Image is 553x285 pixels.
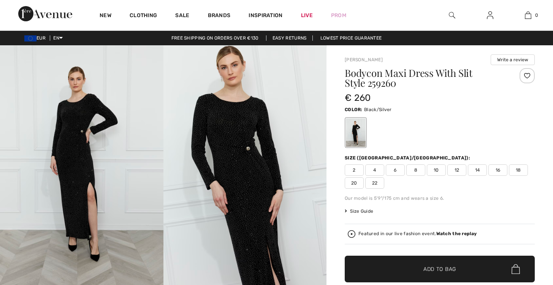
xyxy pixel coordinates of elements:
[491,54,535,65] button: Write a review
[423,265,456,273] span: Add to Bag
[301,11,313,19] a: Live
[130,12,157,20] a: Clothing
[53,35,63,41] span: EN
[509,164,528,176] span: 18
[427,164,446,176] span: 10
[345,57,383,62] a: [PERSON_NAME]
[365,177,384,189] span: 22
[345,256,535,282] button: Add to Bag
[18,6,72,21] img: 1ère Avenue
[208,12,231,20] a: Brands
[364,107,392,112] span: Black/Silver
[345,154,472,161] div: Size ([GEOGRAPHIC_DATA]/[GEOGRAPHIC_DATA]):
[24,35,36,41] img: Euro
[488,164,507,176] span: 16
[345,164,364,176] span: 2
[314,35,388,41] a: Lowest Price Guarantee
[365,164,384,176] span: 4
[487,11,493,20] img: My Info
[24,35,49,41] span: EUR
[345,208,373,215] span: Size Guide
[468,164,487,176] span: 14
[345,177,364,189] span: 20
[266,35,313,41] a: Easy Returns
[512,264,520,274] img: Bag.svg
[406,164,425,176] span: 8
[358,231,477,236] div: Featured in our live fashion event.
[481,11,499,20] a: Sign In
[345,195,535,202] div: Our model is 5'9"/175 cm and wears a size 6.
[447,164,466,176] span: 12
[386,164,405,176] span: 6
[345,68,503,88] h1: Bodycon Maxi Dress With Slit Style 259260
[348,230,355,238] img: Watch the replay
[331,11,346,19] a: Prom
[345,92,371,103] span: € 260
[509,11,547,20] a: 0
[165,35,265,41] a: Free shipping on orders over €130
[346,118,366,147] div: Black/Silver
[535,12,538,19] span: 0
[100,12,111,20] a: New
[449,11,455,20] img: search the website
[436,231,477,236] strong: Watch the replay
[525,11,531,20] img: My Bag
[249,12,282,20] span: Inspiration
[175,12,189,20] a: Sale
[345,107,363,112] span: Color:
